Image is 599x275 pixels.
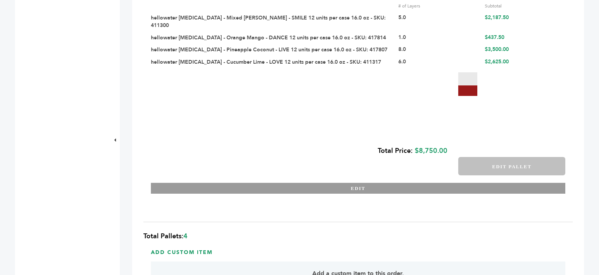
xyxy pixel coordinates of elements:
h3: Add Custom Item [151,249,565,256]
a: hellowater [MEDICAL_DATA] - Pineapple Coconut - LIVE 12 units per case 16.0 oz - SKU: 417807 [151,46,387,53]
div: # of Layers [398,3,479,9]
div: 1.0 [398,34,479,42]
div: $2,625.00 [485,58,565,66]
a: hellowater [MEDICAL_DATA] - Cucumber Lime - LOVE 12 units per case 16.0 oz - SKU: 411317 [151,58,381,66]
button: Edit Pallet [458,157,565,175]
div: 6.0 [398,58,479,66]
a: hellowater [MEDICAL_DATA] - Orange Mango - DANCE 12 units per case 16.0 oz - SKU: 417814 [151,34,386,41]
b: Total Price: [378,146,413,155]
div: $437.50 [485,34,565,42]
div: 5.0 [398,14,479,29]
div: $2,187.50 [485,14,565,29]
div: $8,750.00 [151,142,447,160]
img: Pallet-Icons-03.png [458,72,477,96]
div: Subtotal [485,3,565,9]
span: 4 [183,232,188,241]
div: $3,500.00 [485,46,565,54]
a: hellowater [MEDICAL_DATA] - Mixed [PERSON_NAME] - SMILE 12 units per case 16.0 oz - SKU: 411300 [151,14,386,29]
button: EDIT [151,183,565,194]
div: 8.0 [398,46,479,54]
span: Total Pallets: [143,232,183,241]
